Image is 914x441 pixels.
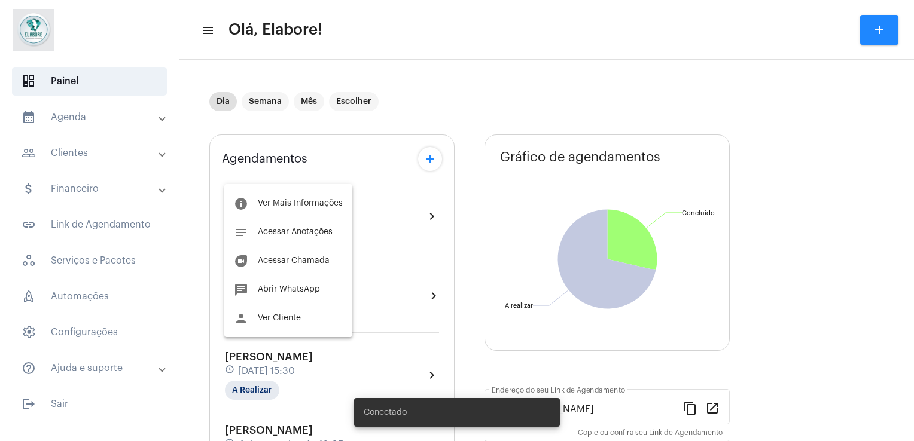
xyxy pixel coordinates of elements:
[234,225,248,240] mat-icon: notes
[258,314,301,322] span: Ver Cliente
[234,254,248,268] mat-icon: duo
[258,199,343,207] span: Ver Mais Informações
[234,283,248,297] mat-icon: chat
[234,197,248,211] mat-icon: info
[234,311,248,326] mat-icon: person
[258,285,320,293] span: Abrir WhatsApp
[258,228,333,236] span: Acessar Anotações
[258,256,330,265] span: Acessar Chamada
